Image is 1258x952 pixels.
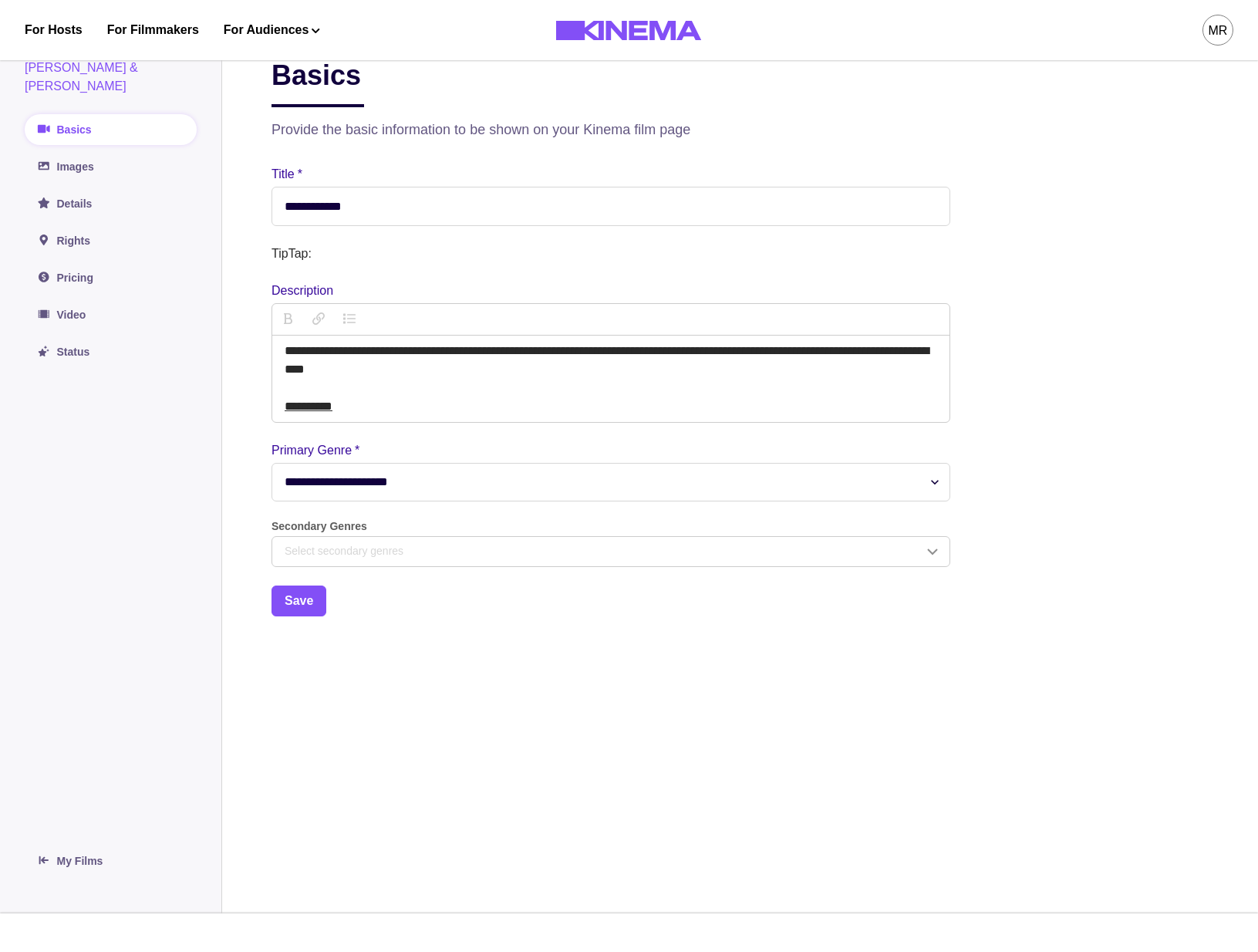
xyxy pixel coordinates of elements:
label: Primary Genre [271,441,941,460]
button: Save [271,586,326,616]
h2: Basics [271,59,364,107]
a: Video [25,299,197,330]
a: Basics [25,114,197,145]
a: Rights [25,225,197,256]
div: MR [1209,22,1228,40]
p: [PERSON_NAME] & [PERSON_NAME] [25,59,197,96]
a: Details [25,188,197,219]
p: Provide the basic information to be shown on your Kinema film page [271,120,950,140]
p: Description [271,282,950,300]
a: For Filmmakers [107,21,199,39]
label: Secondary Genres [271,520,941,533]
a: For Hosts [25,21,83,39]
button: For Audiences [224,21,320,39]
a: Pricing [25,262,197,293]
div: Select secondary genres [285,543,923,559]
a: My Films [25,846,197,876]
a: Status [25,336,197,367]
p: TipTap: [271,245,950,263]
a: Images [25,151,197,182]
label: Title [271,165,941,184]
div: description [285,342,937,416]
